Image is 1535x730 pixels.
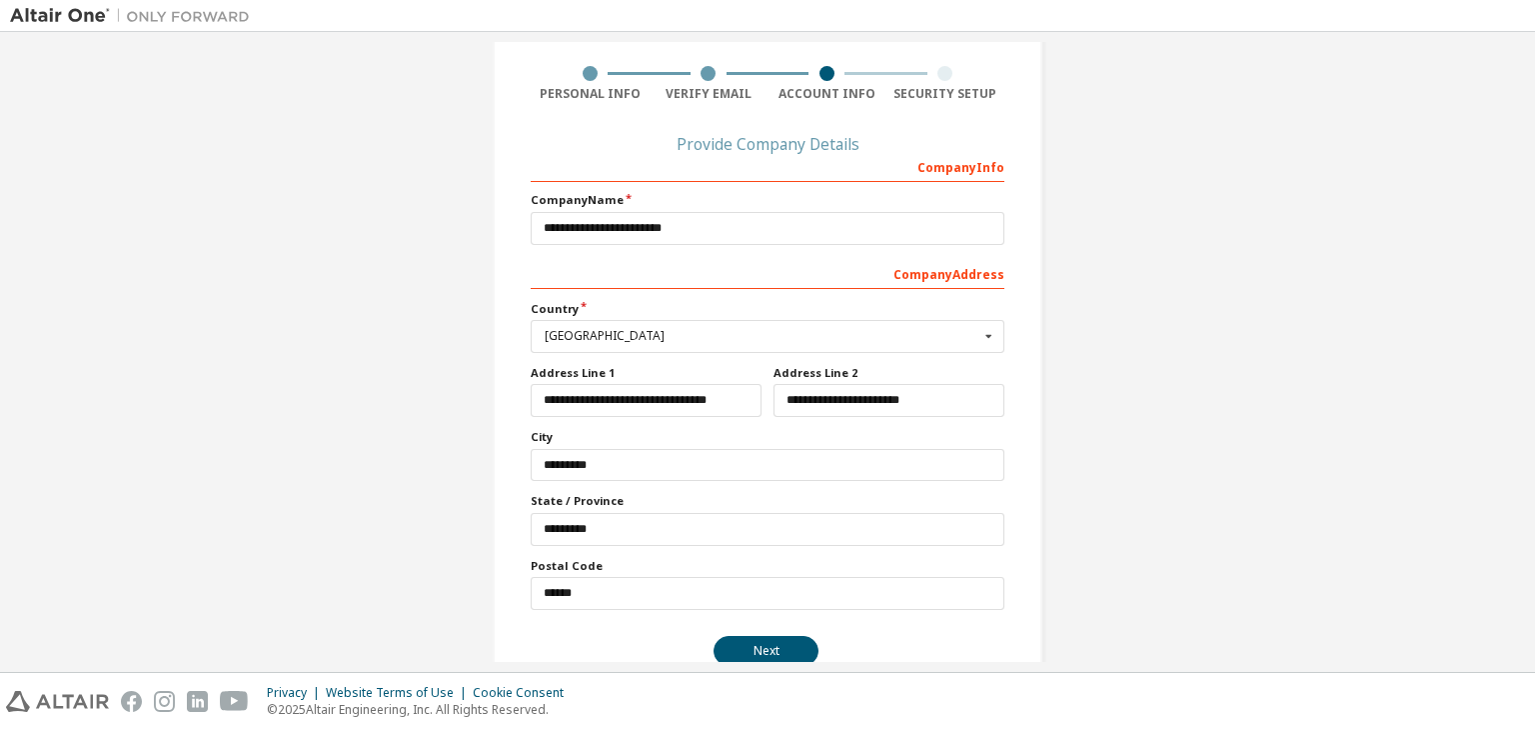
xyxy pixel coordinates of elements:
img: instagram.svg [154,691,175,712]
p: © 2025 Altair Engineering, Inc. All Rights Reserved. [267,701,576,718]
div: Verify Email [650,86,768,102]
label: Address Line 2 [773,365,1004,381]
img: linkedin.svg [187,691,208,712]
label: Address Line 1 [531,365,762,381]
div: [GEOGRAPHIC_DATA] [545,330,979,342]
div: Cookie Consent [473,685,576,701]
div: Provide Company Details [531,138,1004,150]
img: youtube.svg [220,691,249,712]
button: Next [714,636,818,666]
label: Country [531,301,1004,317]
div: Privacy [267,685,326,701]
img: Altair One [10,6,260,26]
div: Website Terms of Use [326,685,473,701]
div: Company Address [531,257,1004,289]
div: Personal Info [531,86,650,102]
div: Security Setup [886,86,1005,102]
img: altair_logo.svg [6,691,109,712]
div: Account Info [767,86,886,102]
img: facebook.svg [121,691,142,712]
div: Company Info [531,150,1004,182]
label: State / Province [531,493,1004,509]
label: City [531,429,1004,445]
label: Company Name [531,192,1004,208]
label: Postal Code [531,558,1004,574]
